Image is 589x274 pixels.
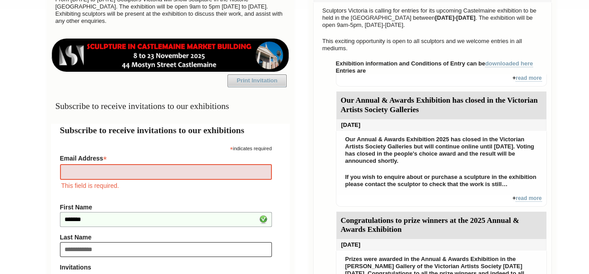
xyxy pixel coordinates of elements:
[51,97,290,115] h3: Subscribe to receive invitations to our exhibitions
[336,91,546,119] div: Our Annual & Awards Exhibition has closed in the Victorian Artists Society Galleries
[60,152,272,163] label: Email Address
[60,144,272,152] div: indicates required
[60,124,281,137] h2: Subscribe to receive invitations to our exhibitions
[318,35,547,54] p: This exciting opportunity is open to all sculptors and we welcome entries in all mediums.
[485,60,533,67] a: downloaded here
[51,39,290,72] img: castlemaine-ldrbd25v2.png
[318,5,547,31] p: Sculptors Victoria is calling for entries for its upcoming Castelmaine exhibition to be held in t...
[336,239,546,251] div: [DATE]
[336,60,533,67] strong: Exhibition information and Conditions of Entry can be
[516,195,542,202] a: read more
[341,171,542,190] p: If you wish to enquire about or purchase a sculpture in the exhibition please contact the sculpto...
[60,181,272,191] div: This field is required.
[336,212,546,239] div: Congratulations to prize winners at the 2025 Annual & Awards Exhibition
[60,234,272,241] label: Last Name
[60,264,272,271] strong: Invitations
[516,75,542,82] a: read more
[60,204,272,211] label: First Name
[228,74,287,87] a: Print Invitation
[435,14,476,21] strong: [DATE]-[DATE]
[341,134,542,167] p: Our Annual & Awards Exhibition 2025 has closed in the Victorian Artists Society Galleries but wil...
[336,74,547,87] div: +
[336,119,546,131] div: [DATE]
[336,195,547,207] div: +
